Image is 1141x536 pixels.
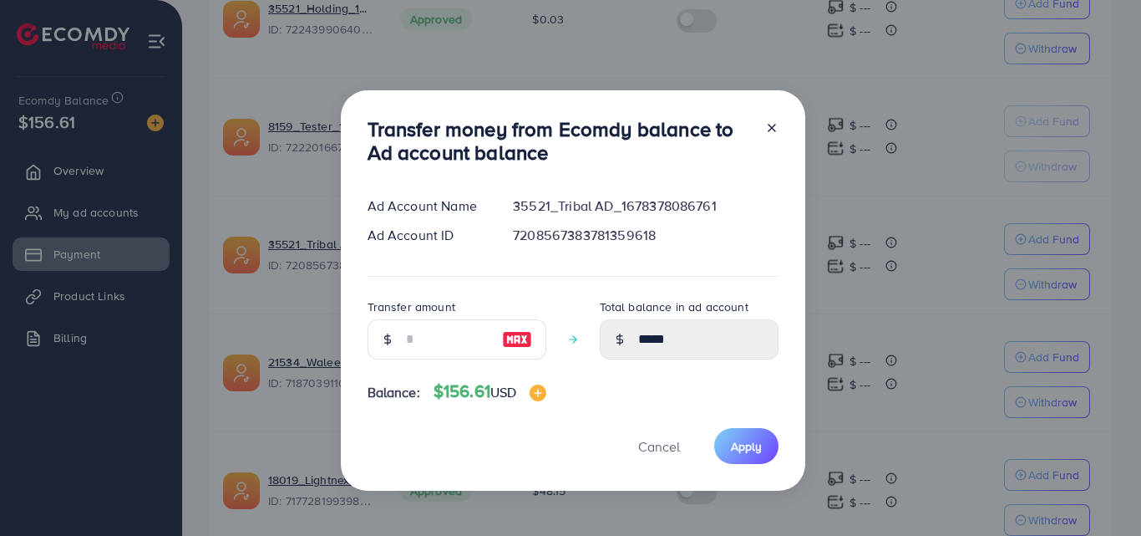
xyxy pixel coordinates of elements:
img: image [502,329,532,350]
div: 7208567383781359618 [500,226,791,245]
div: Ad Account ID [354,226,500,245]
label: Total balance in ad account [600,299,748,315]
span: Balance: [368,383,420,402]
h3: Transfer money from Ecomdy balance to Ad account balance [368,117,752,166]
div: Ad Account Name [354,197,500,216]
iframe: Chat [1070,461,1128,523]
span: USD [490,383,516,401]
button: Apply [714,428,778,464]
span: Cancel [638,437,680,456]
div: 35521_Tribal AD_1678378086761 [500,197,791,216]
span: Apply [731,438,762,455]
label: Transfer amount [368,299,455,315]
h4: $156.61 [434,381,547,402]
img: image [530,385,546,401]
button: Cancel [617,428,701,464]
